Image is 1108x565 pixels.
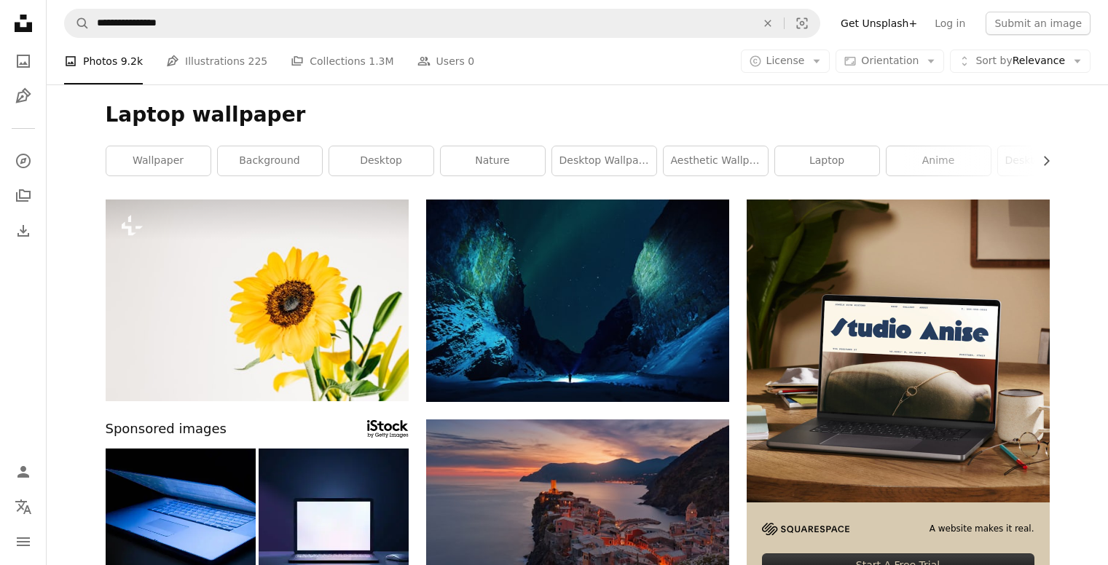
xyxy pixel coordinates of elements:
a: northern lights [426,293,729,307]
a: Users 0 [417,38,475,84]
h1: Laptop wallpaper [106,102,1050,128]
a: nature [441,146,545,175]
a: laptop [775,146,879,175]
button: Clear [752,9,784,37]
span: 225 [248,53,268,69]
form: Find visuals sitewide [64,9,820,38]
a: background [218,146,322,175]
button: Language [9,492,38,521]
img: file-1705123271268-c3eaf6a79b21image [747,199,1050,502]
span: Sort by [975,55,1012,66]
a: anime [887,146,991,175]
a: Photos [9,47,38,76]
a: wallpaper [106,146,211,175]
button: Submit an image [986,12,1091,35]
span: Relevance [975,54,1065,68]
button: scroll list to the right [1033,146,1050,175]
a: Collections [9,181,38,210]
span: Sponsored images [106,419,227,440]
button: Visual search [785,9,820,37]
a: Collections 1.3M [291,38,393,84]
a: Illustrations [9,82,38,111]
a: Download History [9,216,38,245]
span: A website makes it real. [930,523,1034,535]
button: Menu [9,527,38,556]
img: a yellow sunflower in a clear vase [106,199,409,401]
a: aesthetic wallpaper [664,146,768,175]
a: Log in / Sign up [9,457,38,486]
a: Illustrations 225 [166,38,267,84]
button: Sort byRelevance [950,50,1091,73]
a: Explore [9,146,38,175]
a: Get Unsplash+ [832,12,926,35]
a: desktop wallpaper [552,146,656,175]
button: Orientation [836,50,944,73]
a: Log in [926,12,974,35]
button: License [741,50,830,73]
img: northern lights [426,199,729,402]
span: 0 [468,53,474,69]
span: 1.3M [369,53,393,69]
a: a yellow sunflower in a clear vase [106,293,409,307]
a: desktop background [998,146,1102,175]
a: desktop [329,146,433,175]
img: file-1705255347840-230a6ab5bca9image [762,523,849,535]
span: Orientation [861,55,919,66]
span: License [766,55,805,66]
a: aerial view of village on mountain cliff during orange sunset [426,513,729,526]
button: Search Unsplash [65,9,90,37]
